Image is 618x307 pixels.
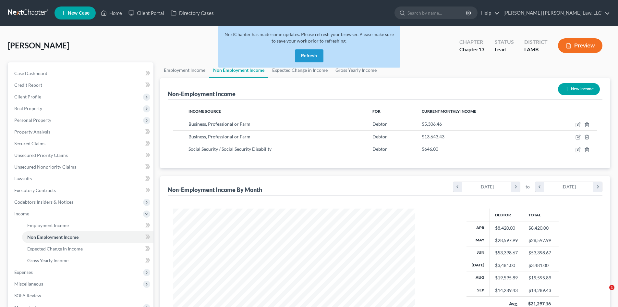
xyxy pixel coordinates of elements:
[22,231,153,243] a: Non Employment Income
[467,234,490,247] th: May
[9,185,153,196] a: Executory Contracts
[27,223,69,228] span: Employment Income
[168,186,262,194] div: Non-Employment Income By Month
[125,7,167,19] a: Client Portal
[459,46,484,53] div: Chapter
[14,152,68,158] span: Unsecured Priority Claims
[478,7,500,19] a: Help
[372,134,387,139] span: Debtor
[544,182,594,192] div: [DATE]
[523,284,559,297] td: $14,289.43
[523,272,559,284] td: $19,595.89
[188,109,221,114] span: Income Source
[523,209,559,222] th: Total
[9,173,153,185] a: Lawsuits
[14,269,33,275] span: Expenses
[495,262,518,269] div: $3,481.00
[535,182,544,192] i: chevron_left
[495,237,518,244] div: $28,597.99
[453,182,462,192] i: chevron_left
[528,301,553,307] div: $21,297.16
[526,184,530,190] span: to
[462,182,512,192] div: [DATE]
[479,46,484,52] span: 13
[14,106,42,111] span: Real Property
[495,46,514,53] div: Lead
[523,222,559,234] td: $8,420.00
[27,258,68,263] span: Gross Yearly Income
[27,246,83,251] span: Expected Change in Income
[9,149,153,161] a: Unsecured Priority Claims
[14,164,76,170] span: Unsecured Nonpriority Claims
[14,129,50,134] span: Property Analysis
[500,7,610,19] a: [PERSON_NAME] [PERSON_NAME] Law, LLC
[9,290,153,301] a: SOFA Review
[467,272,490,284] th: Aug
[160,62,209,78] a: Employment Income
[372,109,381,114] span: For
[422,121,442,127] span: $5,306.46
[495,249,518,256] div: $53,398.67
[372,121,387,127] span: Debtor
[14,293,41,298] span: SOFA Review
[495,38,514,46] div: Status
[98,7,125,19] a: Home
[467,284,490,297] th: Sep
[22,255,153,266] a: Gross Yearly Income
[14,281,43,287] span: Miscellaneous
[467,247,490,259] th: Jun
[14,94,41,99] span: Client Profile
[14,187,56,193] span: Executory Contracts
[523,259,559,272] td: $3,481.00
[168,90,236,98] div: Non-Employment Income
[188,134,250,139] span: Business, Professional or Farm
[524,38,548,46] div: District
[9,68,153,79] a: Case Dashboard
[422,134,444,139] span: $13,643.43
[422,109,476,114] span: Current Monthly Income
[459,38,484,46] div: Chapter
[68,11,90,16] span: New Case
[14,141,45,146] span: Secured Claims
[467,222,490,234] th: Apr
[22,243,153,255] a: Expected Change in Income
[188,146,272,152] span: Social Security / Social Security Disability
[295,49,323,62] button: Refresh
[558,38,602,53] button: Preview
[495,225,518,231] div: $8,420.00
[209,62,268,78] a: Non Employment Income
[9,79,153,91] a: Credit Report
[14,117,51,123] span: Personal Property
[524,46,548,53] div: LAMB
[188,121,250,127] span: Business, Professional or Farm
[372,146,387,152] span: Debtor
[467,259,490,272] th: [DATE]
[490,209,523,222] th: Debtor
[167,7,217,19] a: Directory Cases
[22,220,153,231] a: Employment Income
[8,41,69,50] span: [PERSON_NAME]
[609,285,614,290] span: 1
[14,199,73,205] span: Codebtors Insiders & Notices
[523,247,559,259] td: $53,398.67
[224,32,394,44] span: NextChapter has made some updates. Please refresh your browser. Please make sure to save your wor...
[596,285,612,301] iframe: Intercom live chat
[407,7,467,19] input: Search by name...
[27,234,79,240] span: Non Employment Income
[9,161,153,173] a: Unsecured Nonpriority Claims
[511,182,520,192] i: chevron_right
[9,126,153,138] a: Property Analysis
[9,138,153,149] a: Secured Claims
[495,275,518,281] div: $19,595.89
[422,146,438,152] span: $646.00
[593,182,602,192] i: chevron_right
[14,176,32,181] span: Lawsuits
[495,287,518,294] div: $14,289.43
[14,70,47,76] span: Case Dashboard
[14,211,29,216] span: Income
[523,234,559,247] td: $28,597.99
[14,82,42,88] span: Credit Report
[495,301,518,307] div: Avg.
[558,83,600,95] button: New Income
